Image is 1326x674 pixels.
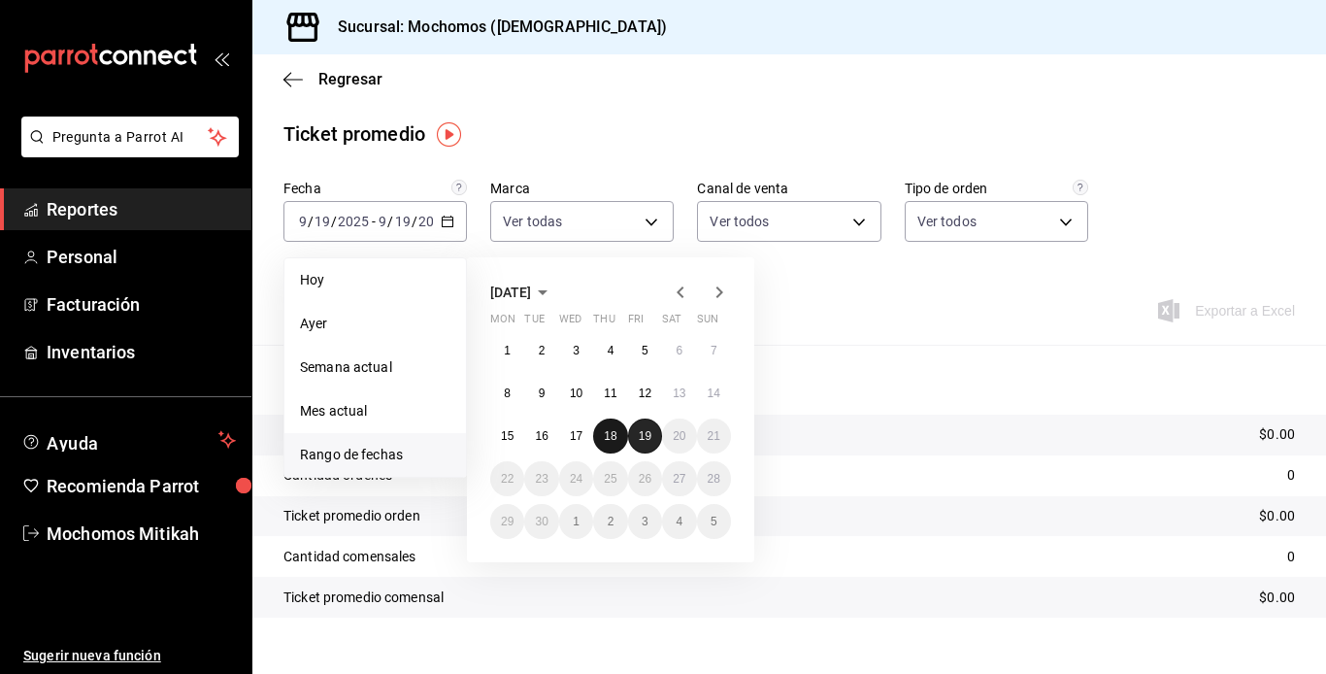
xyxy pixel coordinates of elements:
[559,333,593,368] button: September 3, 2025
[535,429,547,443] abbr: September 16, 2025
[697,376,731,411] button: September 14, 2025
[47,196,236,222] span: Reportes
[608,344,614,357] abbr: September 4, 2025
[673,472,685,486] abbr: September 27, 2025
[501,429,514,443] abbr: September 15, 2025
[628,313,644,333] abbr: Friday
[47,521,236,547] span: Mochomos Mitikah
[639,387,651,400] abbr: September 12, 2025
[524,419,558,454] button: September 16, 2025
[662,504,696,539] button: October 4, 2025
[1287,465,1295,486] p: 0
[47,291,236,318] span: Facturación
[711,344,717,357] abbr: September 7, 2025
[628,333,662,368] button: September 5, 2025
[662,333,696,368] button: September 6, 2025
[539,344,546,357] abbr: September 2, 2025
[331,214,337,229] span: /
[378,214,387,229] input: --
[503,212,562,231] span: Ver todas
[14,141,239,161] a: Pregunta a Parrot AI
[697,333,731,368] button: September 7, 2025
[372,214,376,229] span: -
[1259,506,1295,526] p: $0.00
[490,182,674,195] label: Marca
[604,387,616,400] abbr: September 11, 2025
[639,429,651,443] abbr: September 19, 2025
[642,515,648,528] abbr: October 3, 2025
[593,419,627,454] button: September 18, 2025
[593,333,627,368] button: September 4, 2025
[300,357,450,378] span: Semana actual
[1259,588,1295,608] p: $0.00
[573,515,580,528] abbr: October 1, 2025
[504,387,511,400] abbr: September 8, 2025
[52,127,209,148] span: Pregunta a Parrot AI
[1259,424,1295,445] p: $0.00
[662,313,681,333] abbr: Saturday
[662,419,696,454] button: September 20, 2025
[697,419,731,454] button: September 21, 2025
[437,122,461,147] img: Tooltip marker
[676,515,682,528] abbr: October 4, 2025
[490,313,515,333] abbr: Monday
[504,344,511,357] abbr: September 1, 2025
[337,214,370,229] input: ----
[711,515,717,528] abbr: October 5, 2025
[490,376,524,411] button: September 8, 2025
[490,504,524,539] button: September 29, 2025
[639,472,651,486] abbr: September 26, 2025
[593,504,627,539] button: October 2, 2025
[905,182,1088,195] label: Tipo de orden
[697,182,880,195] label: Canal de venta
[570,387,582,400] abbr: September 10, 2025
[628,376,662,411] button: September 12, 2025
[490,333,524,368] button: September 1, 2025
[298,214,308,229] input: --
[604,472,616,486] abbr: September 25, 2025
[604,429,616,443] abbr: September 18, 2025
[300,401,450,421] span: Mes actual
[283,119,425,149] div: Ticket promedio
[490,285,531,300] span: [DATE]
[628,504,662,539] button: October 3, 2025
[23,646,236,666] span: Sugerir nueva función
[559,376,593,411] button: September 10, 2025
[318,70,382,88] span: Regresar
[917,212,977,231] span: Ver todos
[708,387,720,400] abbr: September 14, 2025
[524,504,558,539] button: September 30, 2025
[628,461,662,496] button: September 26, 2025
[593,313,614,333] abbr: Thursday
[642,344,648,357] abbr: September 5, 2025
[300,314,450,334] span: Ayer
[662,461,696,496] button: September 27, 2025
[570,472,582,486] abbr: September 24, 2025
[490,461,524,496] button: September 22, 2025
[451,180,467,195] svg: Información delimitada a máximo 62 días.
[697,313,718,333] abbr: Sunday
[673,387,685,400] abbr: September 13, 2025
[300,270,450,290] span: Hoy
[501,472,514,486] abbr: September 22, 2025
[308,214,314,229] span: /
[283,506,420,526] p: Ticket promedio orden
[501,515,514,528] abbr: September 29, 2025
[708,429,720,443] abbr: September 21, 2025
[593,461,627,496] button: September 25, 2025
[47,339,236,365] span: Inventarios
[490,419,524,454] button: September 15, 2025
[559,461,593,496] button: September 24, 2025
[697,461,731,496] button: September 28, 2025
[710,212,769,231] span: Ver todos
[608,515,614,528] abbr: October 2, 2025
[283,70,382,88] button: Regresar
[524,376,558,411] button: September 9, 2025
[412,214,417,229] span: /
[697,504,731,539] button: October 5, 2025
[490,281,554,304] button: [DATE]
[300,445,450,465] span: Rango de fechas
[1073,180,1088,195] svg: Todas las órdenes contabilizan 1 comensal a excepción de órdenes de mesa con comensales obligator...
[673,429,685,443] abbr: September 20, 2025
